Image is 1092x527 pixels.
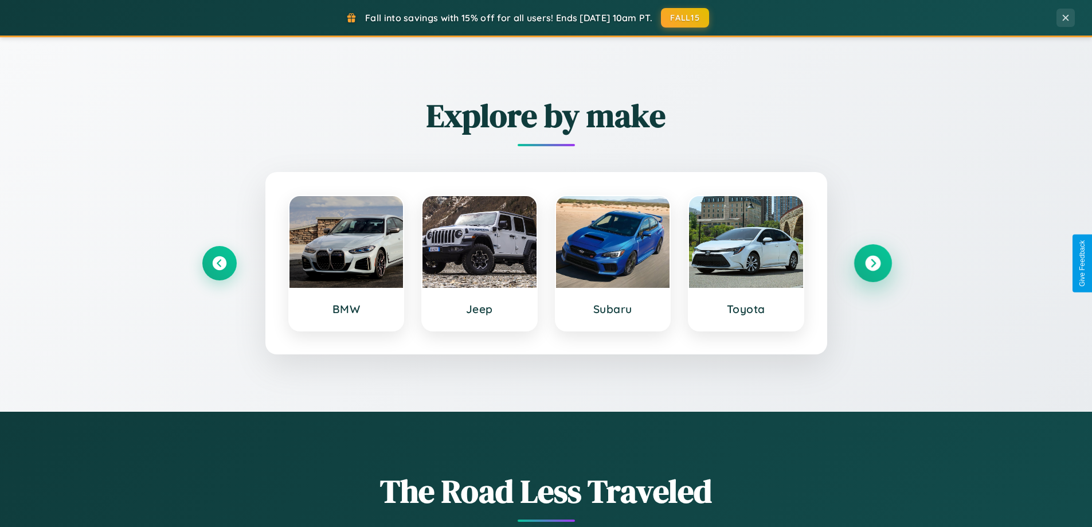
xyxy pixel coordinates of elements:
[661,8,709,28] button: FALL15
[1078,240,1086,287] div: Give Feedback
[301,302,392,316] h3: BMW
[365,12,652,24] span: Fall into savings with 15% off for all users! Ends [DATE] 10am PT.
[202,93,890,138] h2: Explore by make
[202,469,890,513] h1: The Road Less Traveled
[700,302,792,316] h3: Toyota
[567,302,659,316] h3: Subaru
[434,302,525,316] h3: Jeep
